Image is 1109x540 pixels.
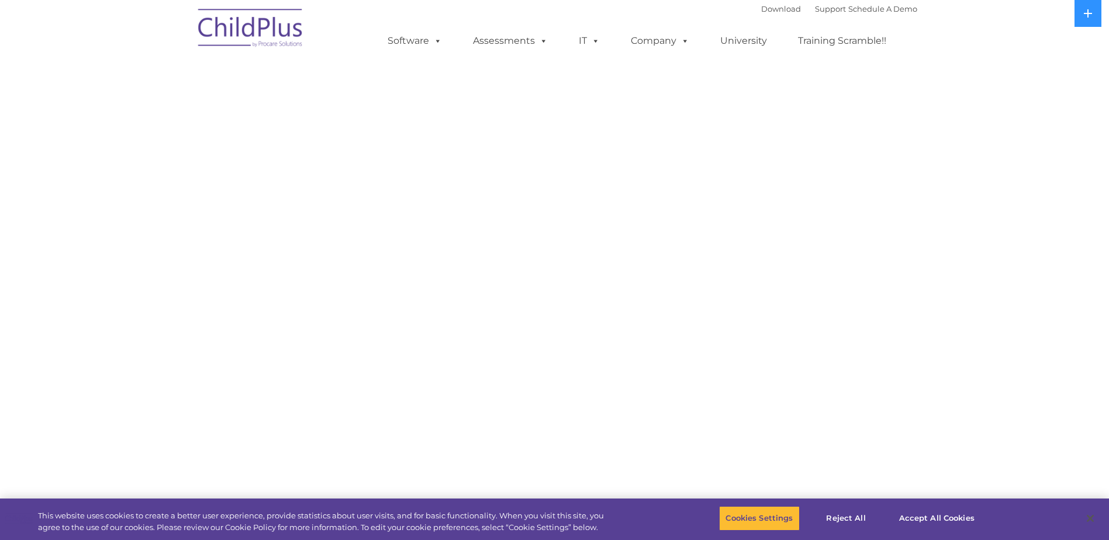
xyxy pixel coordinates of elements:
a: Download [761,4,801,13]
a: Software [376,29,454,53]
button: Cookies Settings [719,506,799,531]
button: Accept All Cookies [893,506,981,531]
a: IT [567,29,611,53]
a: Training Scramble!! [786,29,898,53]
font: | [761,4,917,13]
div: This website uses cookies to create a better user experience, provide statistics about user visit... [38,510,610,533]
a: Company [619,29,701,53]
button: Reject All [810,506,883,531]
img: ChildPlus by Procare Solutions [192,1,309,59]
button: Close [1077,506,1103,531]
a: Support [815,4,846,13]
a: University [709,29,779,53]
a: Assessments [461,29,559,53]
a: Schedule A Demo [848,4,917,13]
